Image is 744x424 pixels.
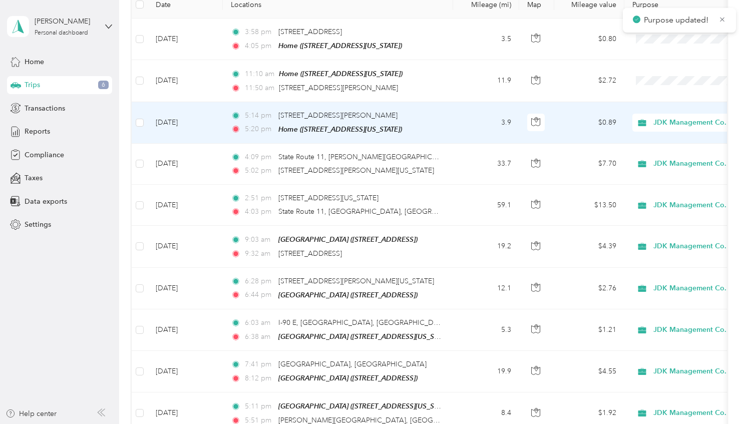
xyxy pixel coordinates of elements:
span: 3:58 pm [245,27,273,38]
span: [GEOGRAPHIC_DATA] ([STREET_ADDRESS]) [278,374,418,382]
span: 8:12 pm [245,373,273,384]
span: [GEOGRAPHIC_DATA] ([STREET_ADDRESS][US_STATE]) [278,402,453,410]
span: Home [25,57,44,67]
span: 6:28 pm [245,276,273,287]
td: $4.55 [554,351,624,392]
td: $4.39 [554,226,624,267]
td: 33.7 [453,144,519,185]
span: Home ([STREET_ADDRESS][US_STATE]) [278,42,402,50]
span: [STREET_ADDRESS] [278,28,342,36]
td: [DATE] [148,309,223,351]
span: 9:32 am [245,248,273,259]
td: 19.9 [453,351,519,392]
iframe: Everlance-gr Chat Button Frame [688,368,744,424]
span: Compliance [25,150,64,160]
span: Taxes [25,173,43,183]
span: [GEOGRAPHIC_DATA] ([STREET_ADDRESS][US_STATE]) [278,332,453,341]
div: Personal dashboard [35,30,88,36]
td: $1.21 [554,309,624,351]
span: 7:41 pm [245,359,273,370]
td: 59.1 [453,185,519,226]
td: [DATE] [148,19,223,60]
span: 9:03 am [245,234,273,245]
span: 6:38 am [245,331,273,342]
span: 11:50 am [245,83,274,94]
span: 5:11 pm [245,401,273,412]
td: 11.9 [453,60,519,102]
span: [STREET_ADDRESS][US_STATE] [278,194,379,202]
td: [DATE] [148,60,223,102]
span: 6:44 pm [245,289,273,300]
span: 4:09 pm [245,152,273,163]
td: [DATE] [148,268,223,309]
button: Help center [6,408,57,419]
td: 3.5 [453,19,519,60]
span: 4:03 pm [245,206,273,217]
td: $7.70 [554,144,624,185]
td: [DATE] [148,144,223,185]
span: [STREET_ADDRESS][PERSON_NAME][US_STATE] [278,277,434,285]
span: 5:02 pm [245,165,273,176]
p: Purpose updated! [644,14,711,27]
span: 4:05 pm [245,41,273,52]
td: $0.80 [554,19,624,60]
span: Home ([STREET_ADDRESS][US_STATE]) [278,125,402,133]
td: 19.2 [453,226,519,267]
span: [STREET_ADDRESS][PERSON_NAME][US_STATE] [278,166,434,175]
td: 3.9 [453,102,519,144]
td: [DATE] [148,226,223,267]
span: 6 [98,81,109,90]
td: 5.3 [453,309,519,351]
span: Data exports [25,196,67,207]
div: [PERSON_NAME] [35,16,97,27]
span: Home ([STREET_ADDRESS][US_STATE]) [279,70,403,78]
span: 5:20 pm [245,124,273,135]
td: [DATE] [148,102,223,144]
td: $0.89 [554,102,624,144]
td: $13.50 [554,185,624,226]
span: Reports [25,126,50,137]
td: $2.76 [554,268,624,309]
td: $2.72 [554,60,624,102]
td: [DATE] [148,351,223,392]
span: 11:10 am [245,69,274,80]
span: 2:51 pm [245,193,273,204]
span: 6:03 am [245,317,273,328]
span: Trips [25,80,40,90]
span: I-90 E, [GEOGRAPHIC_DATA], [GEOGRAPHIC_DATA] [278,318,449,327]
span: [GEOGRAPHIC_DATA], [GEOGRAPHIC_DATA] [278,360,427,368]
td: [DATE] [148,185,223,226]
span: [STREET_ADDRESS][PERSON_NAME] [278,111,398,120]
span: [STREET_ADDRESS][PERSON_NAME] [279,84,398,92]
span: Transactions [25,103,65,114]
span: Settings [25,219,51,230]
td: 12.1 [453,268,519,309]
span: 5:14 pm [245,110,273,121]
span: [GEOGRAPHIC_DATA] ([STREET_ADDRESS]) [278,235,418,243]
span: [GEOGRAPHIC_DATA] ([STREET_ADDRESS]) [278,291,418,299]
span: [STREET_ADDRESS] [278,249,342,258]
